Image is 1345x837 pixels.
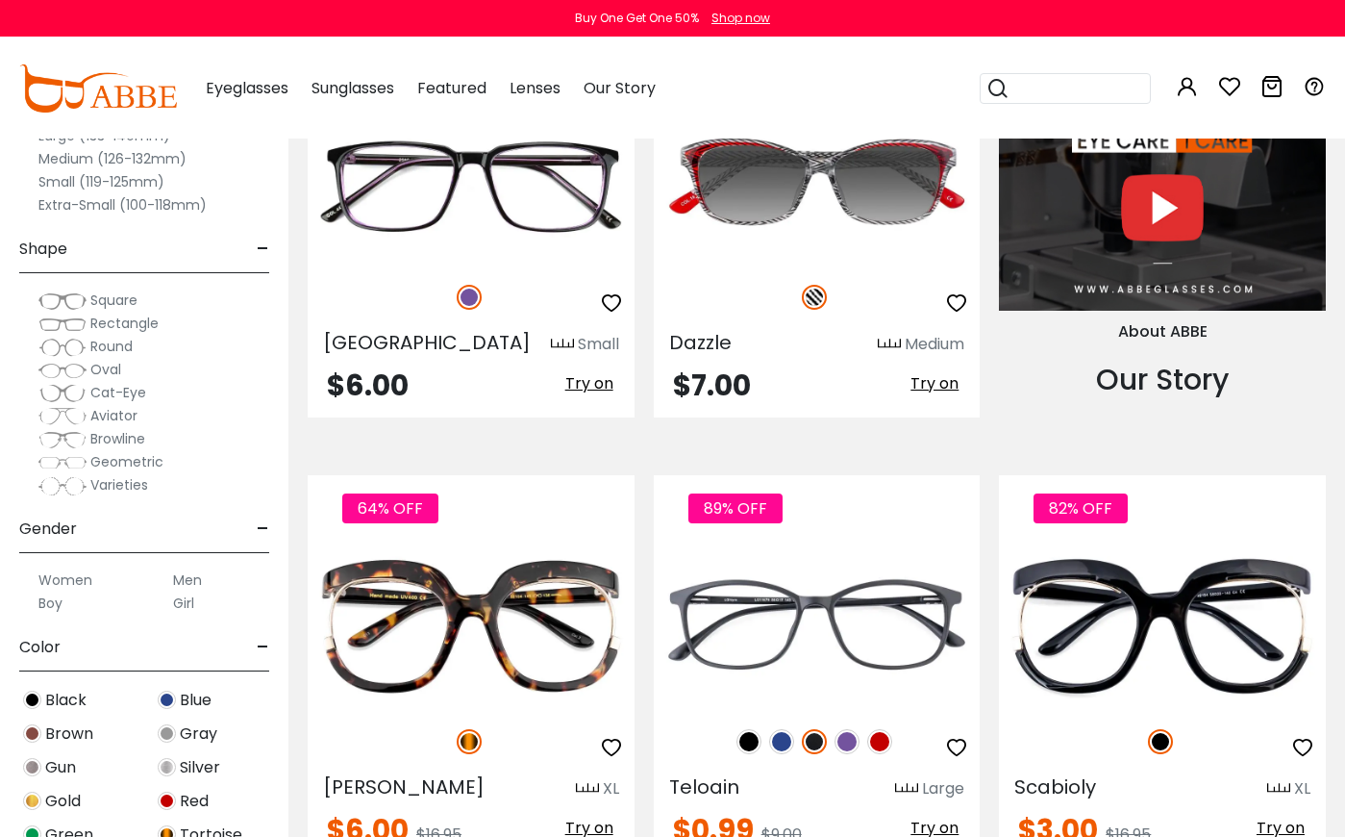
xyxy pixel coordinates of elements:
[654,545,981,708] img: Matte-black Teloain - TR ,Light Weight
[867,729,892,754] img: Red
[457,729,482,754] img: Tortoise
[206,77,288,99] span: Eyeglasses
[327,365,409,406] span: $6.00
[38,592,62,615] label: Boy
[1294,777,1310,800] div: XL
[560,371,619,396] button: Try on
[1014,774,1096,800] span: Scabioly
[1034,494,1128,523] span: 82% OFF
[311,77,394,99] span: Sunglasses
[654,100,981,264] img: Pattern Dazzle - Plastic ,Universal Bridge Fit
[158,724,176,743] img: Gray
[19,226,67,272] span: Shape
[19,624,61,671] span: Color
[38,430,87,449] img: Browline.png
[999,358,1326,401] div: Our Story
[173,569,202,592] label: Men
[38,384,87,403] img: Cat-Eye.png
[38,569,92,592] label: Women
[19,506,77,552] span: Gender
[910,372,959,394] span: Try on
[802,285,827,310] img: Pattern
[565,372,613,394] span: Try on
[457,285,482,310] img: Purple
[158,691,176,709] img: Blue
[878,338,901,352] img: size ruler
[999,320,1326,343] div: About ABBE
[922,777,964,800] div: Large
[45,756,76,779] span: Gun
[711,10,770,27] div: Shop now
[38,193,207,216] label: Extra-Small (100-118mm)
[308,545,635,708] img: Tortoise Johnson - Plastic ,Universal Bridge Fit
[669,774,739,800] span: Teloain
[38,476,87,496] img: Varieties.png
[23,792,41,810] img: Gold
[257,226,269,272] span: -
[180,689,212,712] span: Blue
[702,10,770,26] a: Shop now
[158,792,176,810] img: Red
[90,406,137,425] span: Aviator
[1148,729,1173,754] img: Black
[90,291,137,310] span: Square
[90,337,133,356] span: Round
[90,475,148,495] span: Varieties
[45,723,93,746] span: Brown
[180,756,220,779] span: Silver
[603,777,619,800] div: XL
[38,453,87,472] img: Geometric.png
[38,315,87,334] img: Rectangle.png
[575,10,699,27] div: Buy One Get One 50%
[45,790,81,813] span: Gold
[308,100,635,264] img: Purple Belleville - Acetate ,Universal Bridge Fit
[90,429,145,448] span: Browline
[38,292,87,311] img: Square.png
[23,691,41,709] img: Black
[38,338,87,357] img: Round.png
[90,360,121,379] span: Oval
[769,729,794,754] img: Blue
[38,407,87,426] img: Aviator.png
[23,724,41,743] img: Brown
[999,545,1326,708] img: Black Scabioly - Plastic ,Universal Bridge Fit
[1267,782,1290,797] img: size ruler
[158,758,176,776] img: Silver
[90,452,163,471] span: Geometric
[417,77,486,99] span: Featured
[23,758,41,776] img: Gun
[19,64,177,113] img: abbeglasses.com
[895,782,918,797] img: size ruler
[578,333,619,356] div: Small
[38,147,187,170] label: Medium (126-132mm)
[257,506,269,552] span: -
[90,383,146,402] span: Cat-Eye
[584,77,656,99] span: Our Story
[736,729,761,754] img: Black
[905,371,964,396] button: Try on
[323,329,531,356] span: [GEOGRAPHIC_DATA]
[342,494,438,523] span: 64% OFF
[673,365,751,406] span: $7.00
[669,329,732,356] span: Dazzle
[257,624,269,671] span: -
[180,790,209,813] span: Red
[510,77,560,99] span: Lenses
[38,361,87,380] img: Oval.png
[834,729,859,754] img: Purple
[45,689,87,712] span: Black
[576,782,599,797] img: size ruler
[802,729,827,754] img: Matte Black
[999,31,1326,311] img: About Us
[905,333,964,356] div: Medium
[173,592,194,615] label: Girl
[38,170,164,193] label: Small (119-125mm)
[551,338,574,352] img: size ruler
[90,314,159,333] span: Rectangle
[323,774,485,800] span: [PERSON_NAME]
